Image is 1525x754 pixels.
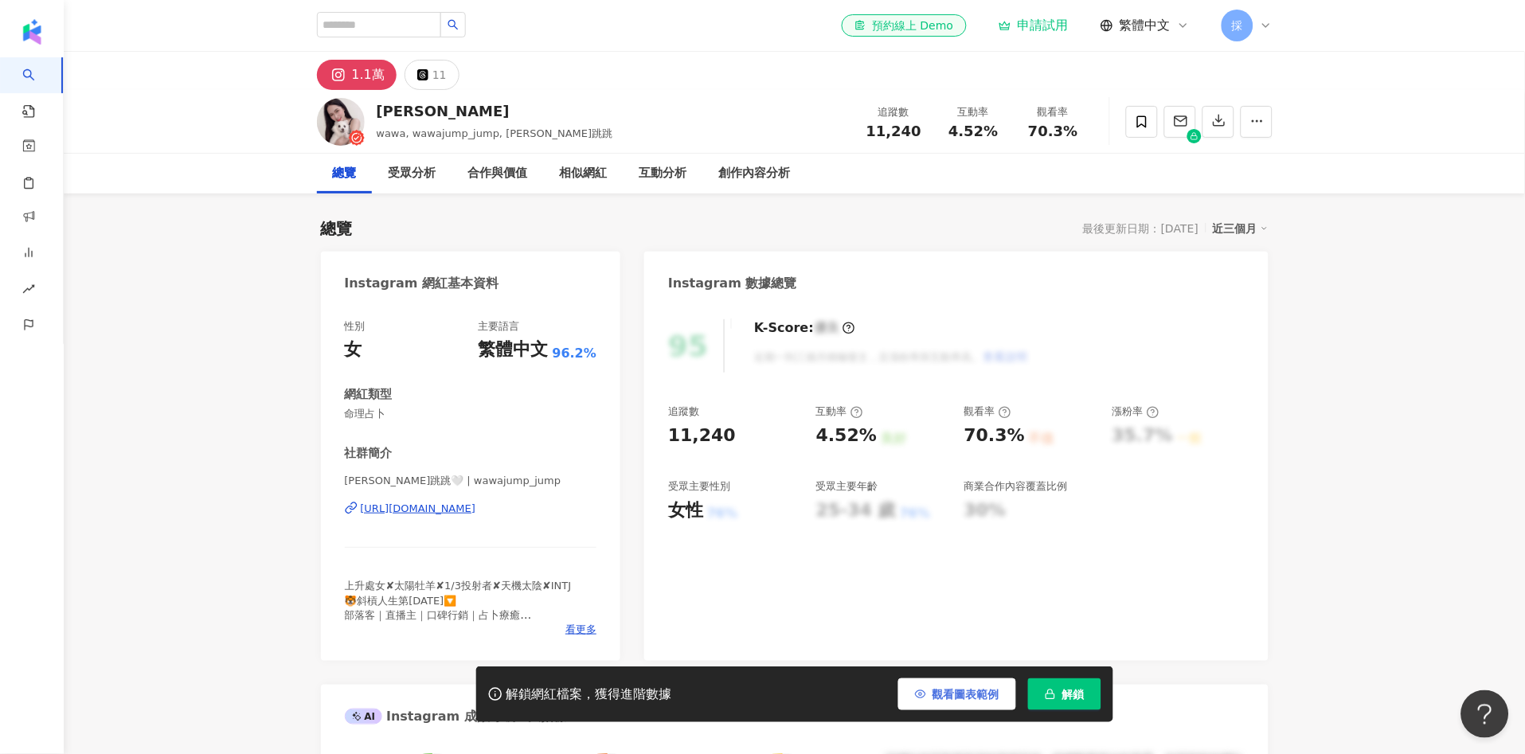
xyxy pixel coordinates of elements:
[345,502,597,516] a: [URL][DOMAIN_NAME]
[479,338,549,362] div: 繁體中文
[864,104,925,120] div: 追蹤數
[377,101,613,121] div: [PERSON_NAME]
[854,18,953,33] div: 預約線上 Demo
[944,104,1004,120] div: 互動率
[668,479,730,494] div: 受眾主要性別
[948,123,998,139] span: 4.52%
[19,19,45,45] img: logo icon
[816,479,878,494] div: 受眾主要年齡
[964,479,1068,494] div: 商業合作內容覆蓋比例
[964,404,1011,419] div: 觀看率
[405,60,459,90] button: 11
[560,164,608,183] div: 相似網紅
[816,404,863,419] div: 互動率
[317,98,365,146] img: KOL Avatar
[898,678,1016,710] button: 觀看圖表範例
[345,445,393,462] div: 社群簡介
[1028,123,1077,139] span: 70.3%
[389,164,436,183] div: 受眾分析
[345,275,499,292] div: Instagram 網紅基本資料
[345,407,597,421] span: 命理占卜
[1028,678,1101,710] button: 解鎖
[933,688,999,701] span: 觀看圖表範例
[22,273,35,309] span: rise
[479,319,520,334] div: 主要語言
[1120,17,1171,34] span: 繁體中文
[565,623,596,637] span: 看更多
[361,502,476,516] div: [URL][DOMAIN_NAME]
[22,57,54,119] a: search
[1112,404,1159,419] div: 漲粉率
[1232,17,1243,34] span: 採
[317,60,397,90] button: 1.1萬
[842,14,966,37] a: 預約線上 Demo
[964,424,1025,448] div: 70.3%
[352,64,385,86] div: 1.1萬
[1062,688,1085,701] span: 解鎖
[668,498,703,523] div: 女性
[468,164,528,183] div: 合作與價值
[345,474,597,488] span: [PERSON_NAME]跳跳🤍 | wawajump_jump
[377,127,613,139] span: wawa, wawajump_jump, [PERSON_NAME]跳跳
[719,164,791,183] div: 創作內容分析
[345,386,393,403] div: 網紅類型
[866,123,921,139] span: 11,240
[506,686,672,703] div: 解鎖網紅檔案，獲得進階數據
[345,338,362,362] div: 女
[1213,218,1269,239] div: 近三個月
[345,319,366,334] div: 性別
[816,424,877,448] div: 4.52%
[553,345,597,362] span: 96.2%
[448,19,459,30] span: search
[668,404,699,419] div: 追蹤數
[432,64,447,86] div: 11
[668,275,797,292] div: Instagram 數據總覽
[321,217,353,240] div: 總覽
[668,424,736,448] div: 11,240
[333,164,357,183] div: 總覽
[999,18,1069,33] a: 申請試用
[1023,104,1084,120] div: 觀看率
[754,319,855,337] div: K-Score :
[639,164,687,183] div: 互動分析
[1083,222,1198,235] div: 最後更新日期：[DATE]
[345,580,572,693] span: 上升處女✘太陽牡羊✘1/3投射者✘天機太陰✘INTJ 🐯斜槓人生第[DATE]🔽 部落客｜直播主｜口碑行銷｜占卜療癒 🐯直播帶貨/代播 合作請洽📪小盒子或𝔼-𝕄𝕒𝕚𝕝 🤍塔羅𝕩水晶 @tarot...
